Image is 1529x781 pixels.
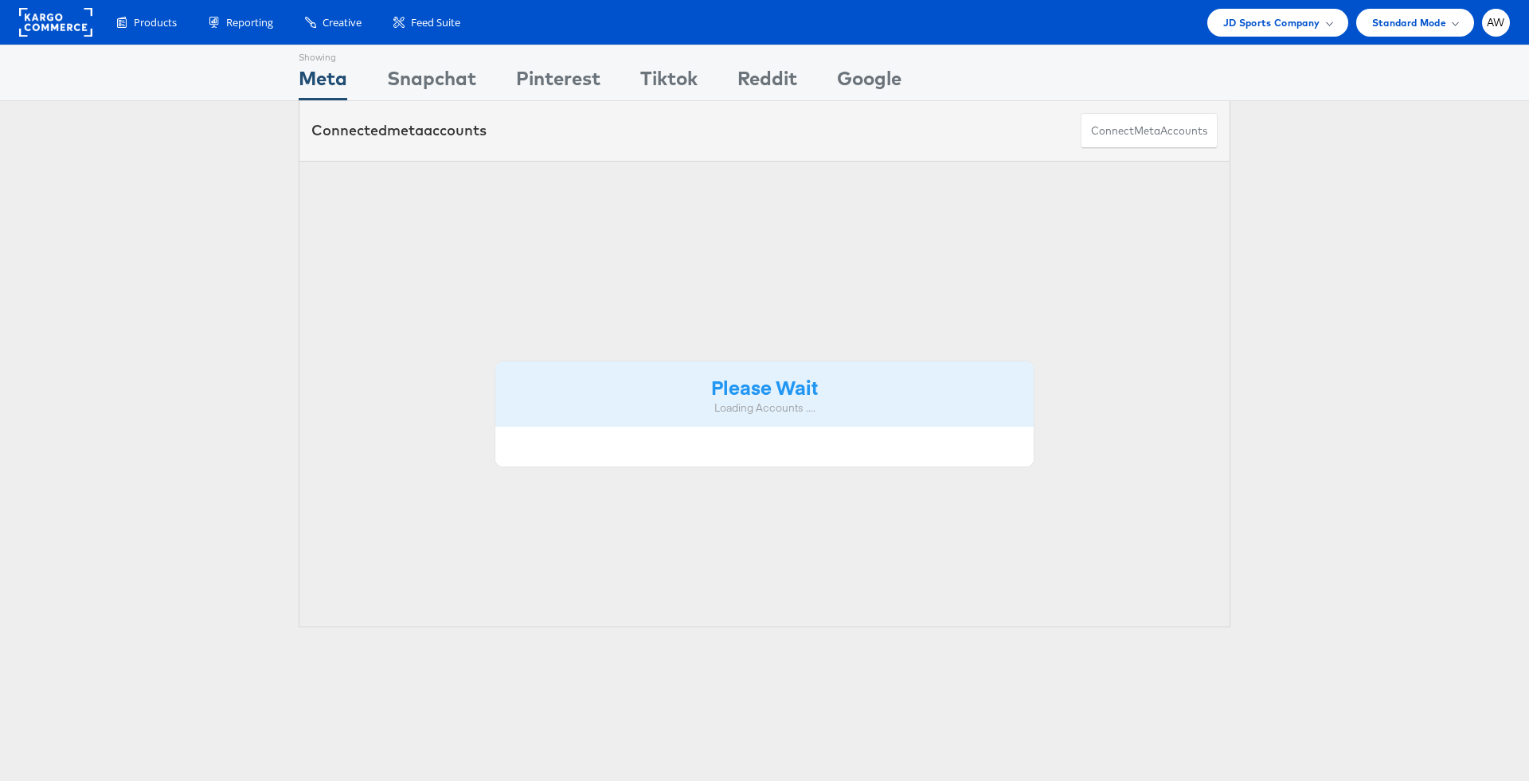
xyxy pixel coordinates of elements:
[1487,18,1505,28] span: AW
[516,64,600,100] div: Pinterest
[737,64,797,100] div: Reddit
[837,64,901,100] div: Google
[640,64,698,100] div: Tiktok
[1223,14,1320,31] span: JD Sports Company
[323,15,362,30] span: Creative
[387,64,476,100] div: Snapchat
[134,15,177,30] span: Products
[387,121,424,139] span: meta
[299,45,347,64] div: Showing
[507,400,1022,416] div: Loading Accounts ....
[226,15,273,30] span: Reporting
[1372,14,1446,31] span: Standard Mode
[311,120,487,141] div: Connected accounts
[1134,123,1160,139] span: meta
[1081,113,1218,149] button: ConnectmetaAccounts
[299,64,347,100] div: Meta
[411,15,460,30] span: Feed Suite
[711,373,818,400] strong: Please Wait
